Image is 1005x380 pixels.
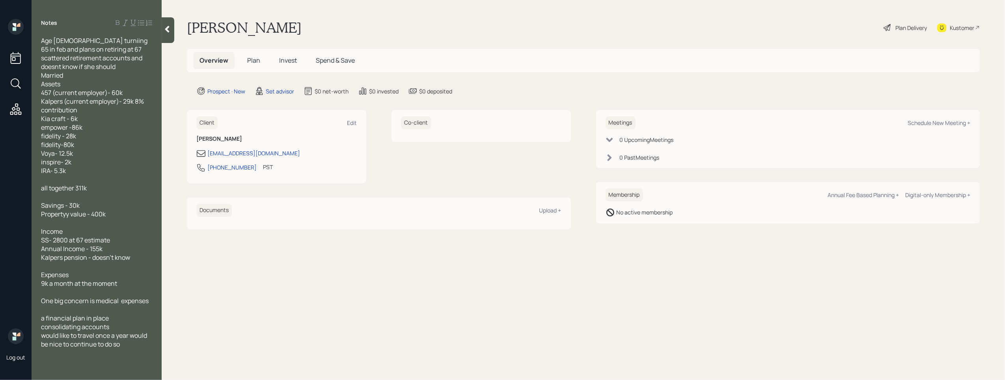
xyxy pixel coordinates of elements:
span: Assets [41,80,60,88]
h6: Co-client [401,116,431,129]
h6: Documents [196,204,232,217]
span: Kia craft - 6k [41,114,78,123]
span: Voya- 12.5k [41,149,73,158]
div: Prospect · New [207,87,245,95]
span: Kalpers (current employer)- 29k 8% contribution [41,97,145,114]
span: Annual Income - 155k [41,244,103,253]
span: Invest [279,56,297,65]
h6: Membership [606,188,643,201]
span: Savings - 30k [41,201,80,210]
span: inspire- 2k [41,158,71,166]
span: SS- 2800 at 67 estimate [41,236,110,244]
div: $0 net-worth [315,87,349,95]
div: PST [263,163,273,171]
span: One big concern is medical expenses [41,296,149,305]
span: would like to travel once a year would be nice to continue to do so [41,331,148,348]
span: fidelity-80k [41,140,74,149]
span: IRA- 5.3k [41,166,66,175]
div: $0 invested [369,87,399,95]
div: Upload + [539,207,561,214]
span: Overview [200,56,228,65]
div: Kustomer [950,24,974,32]
div: Schedule New Meeting + [908,119,970,127]
div: [PHONE_NUMBER] [207,163,257,171]
h6: Meetings [606,116,636,129]
img: retirable_logo.png [8,328,24,344]
div: Annual Fee Based Planning + [828,191,899,199]
h6: Client [196,116,218,129]
span: Age [DEMOGRAPHIC_DATA] turniing 65 in feb and plans on retiring at 67 [41,36,149,54]
h6: [PERSON_NAME] [196,136,357,142]
span: Kalpers pension - doesn't know [41,253,130,262]
div: Edit [347,119,357,127]
span: all together 311k [41,184,87,192]
label: Notes [41,19,57,27]
span: Spend & Save [316,56,355,65]
div: Plan Delivery [895,24,927,32]
div: No active membership [617,208,673,216]
h1: [PERSON_NAME] [187,19,302,36]
span: 9k a month at the moment [41,279,117,288]
span: Expenses [41,270,69,279]
div: Digital-only Membership + [905,191,970,199]
span: 457 (current employer)- 60k [41,88,123,97]
span: a financial plan in place [41,314,109,322]
span: Married [41,71,63,80]
div: 0 Upcoming Meeting s [620,136,674,144]
div: [EMAIL_ADDRESS][DOMAIN_NAME] [207,149,300,157]
span: scattered retirement accounts and doesnt know if she should [41,54,144,71]
div: Set advisor [266,87,294,95]
span: Plan [247,56,260,65]
div: Log out [6,354,25,361]
span: consolidating accounts [41,322,109,331]
span: Income [41,227,63,236]
span: empower -86k [41,123,82,132]
span: Propertyy value - 400k [41,210,106,218]
div: $0 deposited [419,87,452,95]
span: fidelity - 28k [41,132,76,140]
div: 0 Past Meeting s [620,153,660,162]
